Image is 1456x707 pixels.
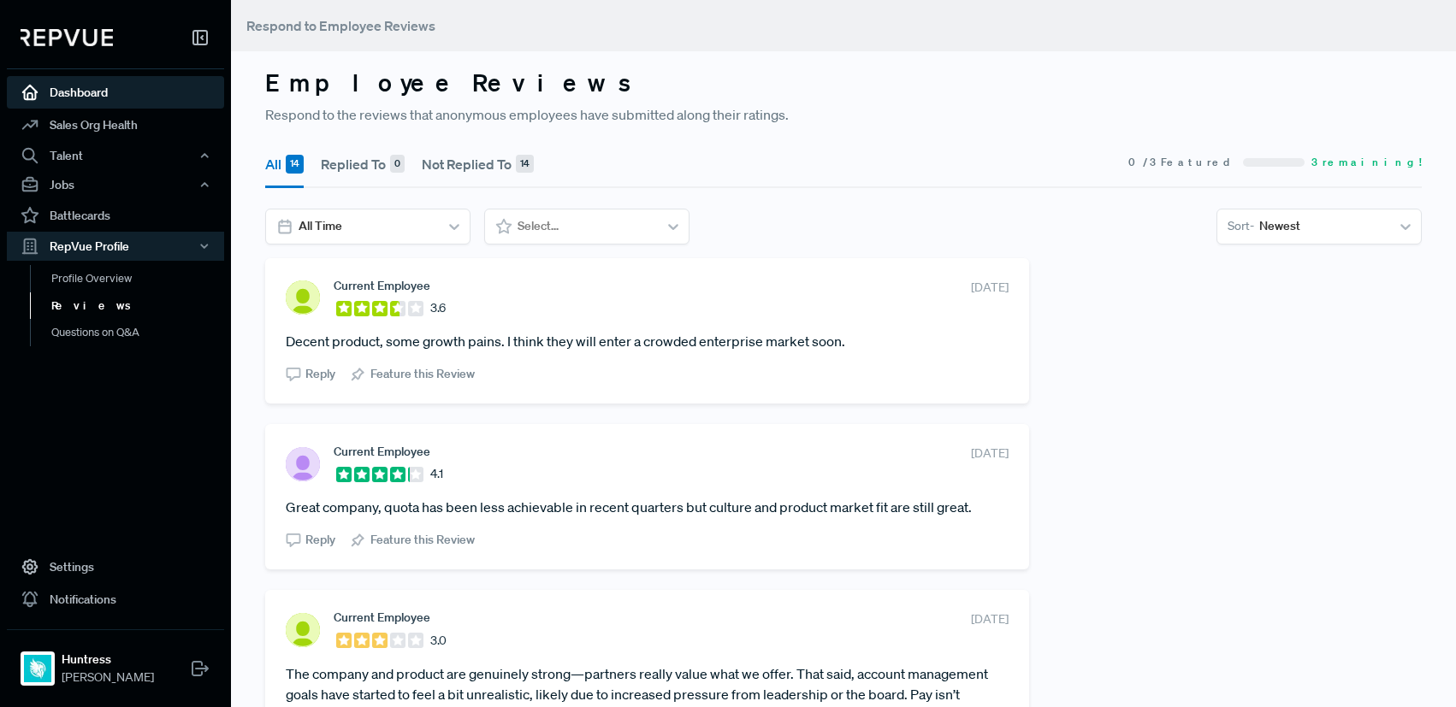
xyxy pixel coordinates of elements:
button: Not Replied To 14 [422,140,534,188]
span: 4.1 [430,465,443,483]
span: [PERSON_NAME] [62,669,154,686]
button: RepVue Profile [7,232,224,261]
div: 14 [516,155,534,174]
a: Profile Overview [30,265,247,292]
article: Decent product, some growth pains. I think they will enter a crowded enterprise market soon. [286,331,1009,351]
span: [DATE] [971,445,1009,462]
p: Respond to the reviews that anonymous employees have submitted along their ratings. [265,104,1422,125]
button: Talent [7,141,224,170]
img: RepVue [21,29,113,46]
a: Dashboard [7,76,224,109]
span: 3 remaining! [1311,155,1422,170]
div: 14 [286,155,304,174]
a: HuntressHuntress[PERSON_NAME] [7,629,224,693]
span: Reply [305,365,335,383]
span: Current Employee [334,610,430,624]
a: Reviews [30,292,247,320]
span: Current Employee [334,279,430,292]
h3: Employee Reviews [265,68,1422,97]
span: Respond to Employee Reviews [246,17,435,34]
span: 3.0 [430,632,447,650]
a: Notifications [7,583,224,616]
span: 0 / 3 Featured [1128,155,1236,170]
button: Replied To 0 [321,140,405,188]
a: Sales Org Health [7,109,224,141]
a: Battlecards [7,199,224,232]
span: Feature this Review [370,531,475,549]
article: Great company, quota has been less achievable in recent quarters but culture and product market f... [286,497,1009,517]
button: Jobs [7,170,224,199]
a: Questions on Q&A [30,319,247,346]
img: Huntress [24,655,51,682]
span: Sort - [1228,217,1254,235]
button: All 14 [265,140,304,188]
strong: Huntress [62,651,154,669]
span: Feature this Review [370,365,475,383]
span: 3.6 [430,299,446,317]
span: [DATE] [971,610,1009,628]
div: 0 [390,155,405,174]
span: Reply [305,531,335,549]
span: [DATE] [971,279,1009,297]
a: Settings [7,551,224,583]
span: Current Employee [334,445,430,458]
